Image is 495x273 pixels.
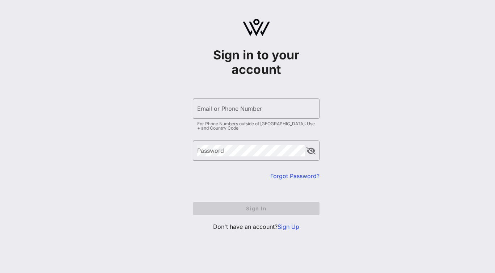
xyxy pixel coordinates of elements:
h1: Sign in to your account [193,48,320,77]
p: Don't have an account? [193,222,320,231]
img: logo.svg [243,19,270,36]
a: Sign Up [278,223,299,230]
div: For Phone Numbers outside of [GEOGRAPHIC_DATA]: Use + and Country Code [197,122,315,130]
a: Forgot Password? [270,172,320,180]
button: append icon [306,147,316,155]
